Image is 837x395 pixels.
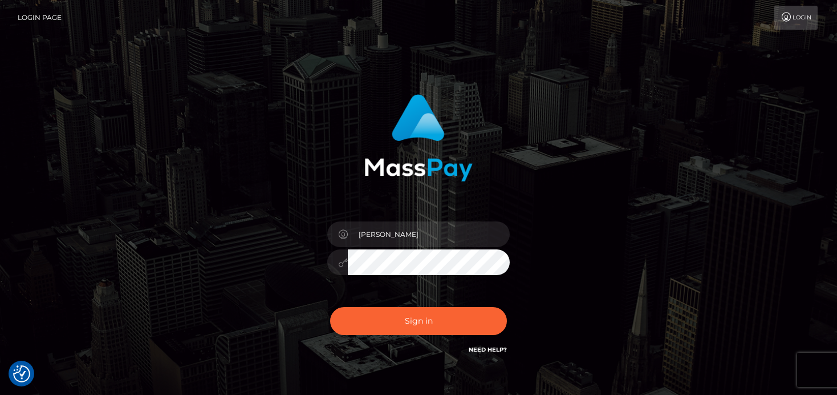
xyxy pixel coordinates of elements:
a: Login Page [18,6,62,30]
img: Revisit consent button [13,365,30,382]
button: Consent Preferences [13,365,30,382]
button: Sign in [330,307,507,335]
a: Login [774,6,818,30]
a: Need Help? [469,346,507,353]
img: MassPay Login [364,94,473,182]
input: Username... [348,221,510,247]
